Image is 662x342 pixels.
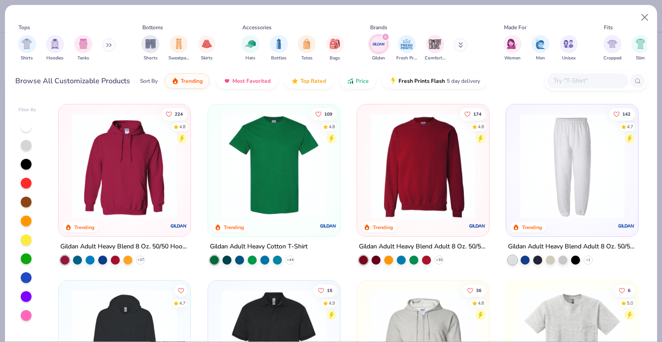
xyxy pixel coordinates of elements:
[271,55,286,62] span: Bottles
[198,35,216,62] div: filter for Skirts
[175,112,183,116] span: 224
[232,77,271,85] span: Most Favorited
[15,76,130,86] div: Browse All Customizable Products
[396,35,417,62] div: filter for Fresh Prints
[270,35,288,62] div: filter for Bottles
[326,35,344,62] button: filter button
[298,35,316,62] div: filter for Totes
[428,37,442,51] img: Comfort Colors Image
[631,35,649,62] div: filter for Slim
[536,55,545,62] span: Men
[507,39,517,49] img: Women Image
[245,55,255,62] span: Hats
[78,39,88,49] img: Tanks Image
[165,73,209,89] button: Trending
[628,288,630,293] span: 6
[168,35,189,62] div: filter for Sweatpants
[535,39,545,49] img: Men Image
[145,39,156,49] img: Shorts Image
[635,39,645,49] img: Slim Image
[609,108,635,120] button: Like
[400,37,413,51] img: Fresh Prints Image
[21,55,33,62] span: Shirts
[326,35,344,62] div: filter for Bags
[372,55,385,62] span: Gildan
[356,77,369,85] span: Price
[563,39,574,49] img: Unisex Image
[302,39,312,49] img: Totes Image
[172,77,179,85] img: trending.gif
[298,35,316,62] button: filter button
[144,55,158,62] span: Shorts
[217,113,331,218] img: db319196-8705-402d-8b46-62aaa07ed94f
[473,112,481,116] span: 174
[291,77,299,85] img: TopRated.gif
[425,35,445,62] button: filter button
[462,284,486,297] button: Like
[142,23,163,31] div: Bottoms
[636,55,645,62] span: Slim
[468,217,486,235] img: Gildan logo
[301,55,313,62] span: Totes
[300,77,326,85] span: Top Rated
[174,39,184,49] img: Sweatpants Image
[328,123,335,130] div: 4.8
[560,35,578,62] button: filter button
[202,39,212,49] img: Skirts Image
[372,37,385,51] img: Gildan Image
[515,113,629,218] img: 13b9c606-79b1-4059-b439-68fabb1693f9
[201,55,213,62] span: Skirts
[562,55,576,62] span: Unisex
[270,35,288,62] button: filter button
[622,112,630,116] span: 142
[370,35,388,62] button: filter button
[68,113,181,218] img: 01756b78-01f6-4cc6-8d8a-3c30c1a0c8ac
[324,112,332,116] span: 109
[586,257,590,263] span: + 1
[313,284,336,297] button: Like
[50,39,60,49] img: Hoodies Image
[198,35,216,62] button: filter button
[478,123,484,130] div: 4.8
[607,39,617,49] img: Cropped Image
[603,35,621,62] div: filter for Cropped
[18,35,36,62] div: filter for Shirts
[330,55,340,62] span: Bags
[447,76,480,86] span: 5 day delivery
[46,35,64,62] div: filter for Hoodies
[328,300,335,307] div: 4.9
[331,113,445,218] img: c7959168-479a-4259-8c5e-120e54807d6b
[531,35,549,62] button: filter button
[18,23,30,31] div: Tops
[631,35,649,62] button: filter button
[553,76,622,86] input: Try "T-Shirt"
[478,300,484,307] div: 4.8
[531,35,549,62] div: filter for Men
[241,35,259,62] button: filter button
[366,113,480,218] img: c7b025ed-4e20-46ac-9c52-55bc1f9f47df
[396,55,417,62] span: Fresh Prints
[560,35,578,62] div: filter for Unisex
[286,257,293,263] span: + 44
[603,55,621,62] span: Cropped
[175,284,187,297] button: Like
[60,241,189,252] div: Gildan Adult Heavy Blend 8 Oz. 50/50 Hooded Sweatshirt
[614,284,635,297] button: Like
[390,77,397,85] img: flash.gif
[22,39,32,49] img: Shirts Image
[170,217,188,235] img: Gildan logo
[285,73,333,89] button: Top Rated
[77,55,89,62] span: Tanks
[627,300,633,307] div: 5.0
[217,73,277,89] button: Most Favorited
[141,35,159,62] div: filter for Shorts
[604,23,613,31] div: Fits
[326,288,332,293] span: 15
[503,35,521,62] button: filter button
[396,35,417,62] button: filter button
[504,55,521,62] span: Women
[241,35,259,62] div: filter for Hats
[319,217,337,235] img: Gildan logo
[74,35,92,62] div: filter for Tanks
[476,288,481,293] span: 36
